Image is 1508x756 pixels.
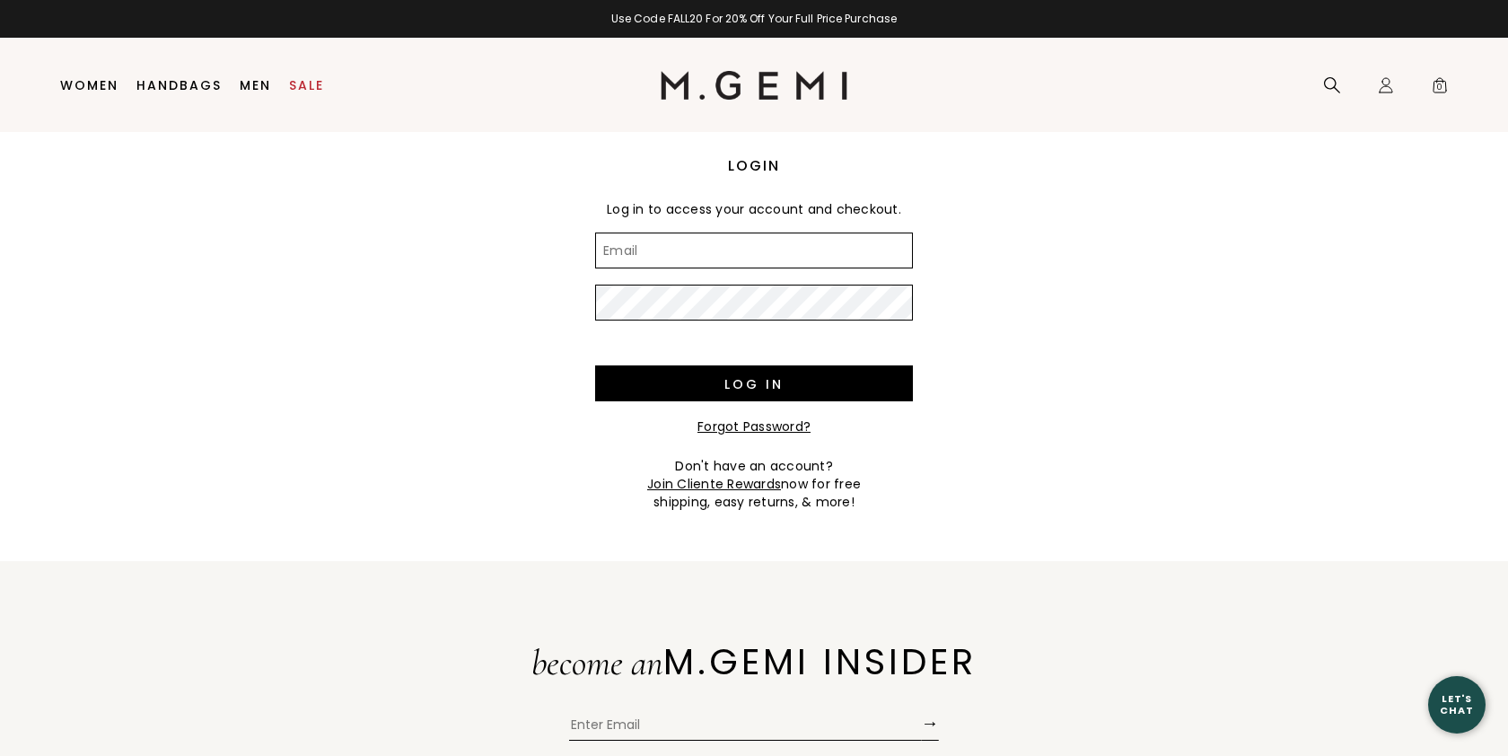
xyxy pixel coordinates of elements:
[595,365,913,401] input: Log in
[661,71,848,100] img: M.Gemi
[663,637,977,687] span: M.GEMI INSIDER
[1431,80,1449,98] span: 0
[595,457,913,511] div: Don't have an account? now for free shipping, easy returns, & more!
[697,418,811,435] a: Forgot Password?
[531,641,663,684] span: become an
[240,78,271,92] a: Men
[595,233,913,268] input: Email
[136,78,222,92] a: Handbags
[569,714,921,741] input: Enter Email
[1428,693,1486,716] div: Let's Chat
[595,155,913,177] h1: Login
[60,78,118,92] a: Women
[921,706,939,741] button: →
[289,78,324,92] a: Sale
[595,186,913,233] div: Log in to access your account and checkout.
[647,475,781,493] a: Join Cliente Rewards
